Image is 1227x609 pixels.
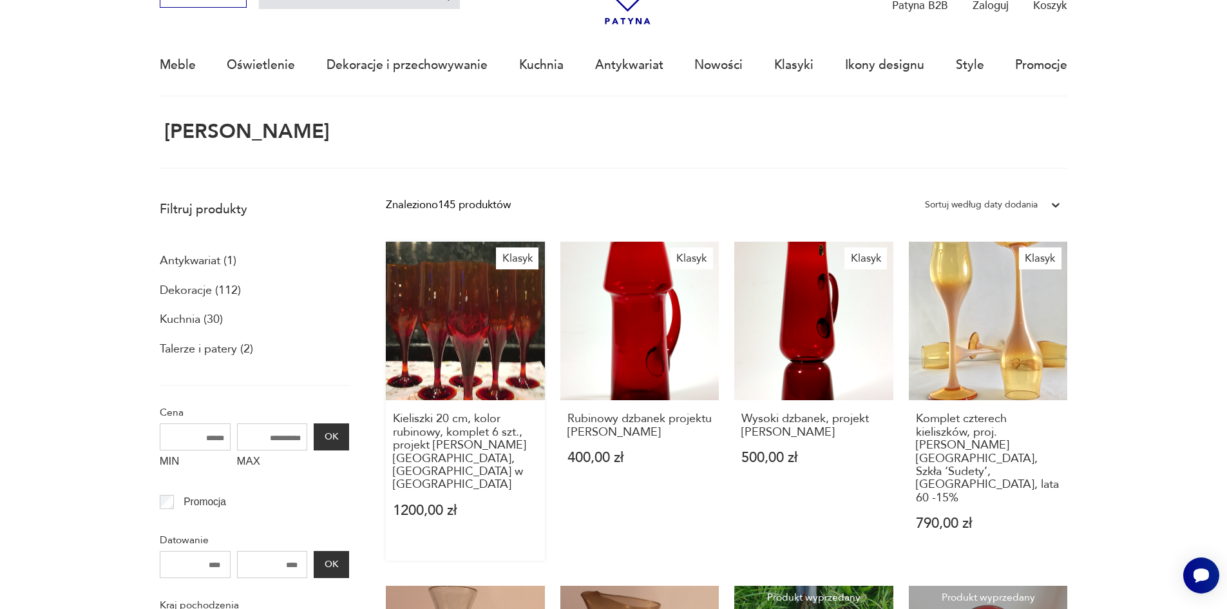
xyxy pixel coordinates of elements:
[567,412,712,439] h3: Rubinowy dzbanek projektu [PERSON_NAME]
[160,280,241,302] a: Dekoracje (112)
[160,35,196,95] a: Meble
[774,35,813,95] a: Klasyki
[741,451,886,465] p: 500,00 zł
[227,35,295,95] a: Oświetlenie
[237,450,308,475] label: MAX
[519,35,564,95] a: Kuchnia
[741,412,886,439] h3: Wysoki dzbanek, projekt [PERSON_NAME]
[160,309,223,331] a: Kuchnia (30)
[1183,557,1219,594] iframe: Smartsupp widget button
[845,35,924,95] a: Ikony designu
[595,35,663,95] a: Antykwariat
[327,35,488,95] a: Dekoracje i przechowywanie
[160,201,349,218] p: Filtruj produkty
[160,404,349,421] p: Cena
[560,242,719,561] a: KlasykRubinowy dzbanek projektu Zbigniewa HorbowegoRubinowy dzbanek projektu [PERSON_NAME]400,00 zł
[916,517,1061,530] p: 790,00 zł
[314,551,348,578] button: OK
[160,250,236,272] a: Antykwariat (1)
[925,197,1038,213] div: Sortuj według daty dodania
[160,450,231,475] label: MIN
[956,35,984,95] a: Style
[386,242,545,561] a: KlasykKieliszki 20 cm, kolor rubinowy, komplet 6 szt., projekt prof. Z. Horbowego, Huta Sudety w ...
[567,451,712,465] p: 400,00 zł
[160,532,349,548] p: Datowanie
[386,197,511,213] div: Znaleziono 145 produktów
[916,412,1061,505] h3: Komplet czterech kieliszków, proj. [PERSON_NAME][GEOGRAPHIC_DATA], Szkła ‘Sudety’, [GEOGRAPHIC_DA...
[314,423,348,450] button: OK
[1015,35,1067,95] a: Promocje
[393,504,538,517] p: 1200,00 zł
[160,338,253,360] a: Talerze i patery (2)
[160,121,330,143] h1: [PERSON_NAME]
[184,494,226,510] p: Promocja
[734,242,893,561] a: KlasykWysoki dzbanek, projekt Zbigniew HorbowyWysoki dzbanek, projekt [PERSON_NAME]500,00 zł
[393,412,538,491] h3: Kieliszki 20 cm, kolor rubinowy, komplet 6 szt., projekt [PERSON_NAME][GEOGRAPHIC_DATA], [GEOGRAP...
[694,35,743,95] a: Nowości
[909,242,1068,561] a: KlasykKomplet czterech kieliszków, proj. Z. Horbowy, Szkła ‘Sudety’, Polska, lata 60 -15%Komplet ...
